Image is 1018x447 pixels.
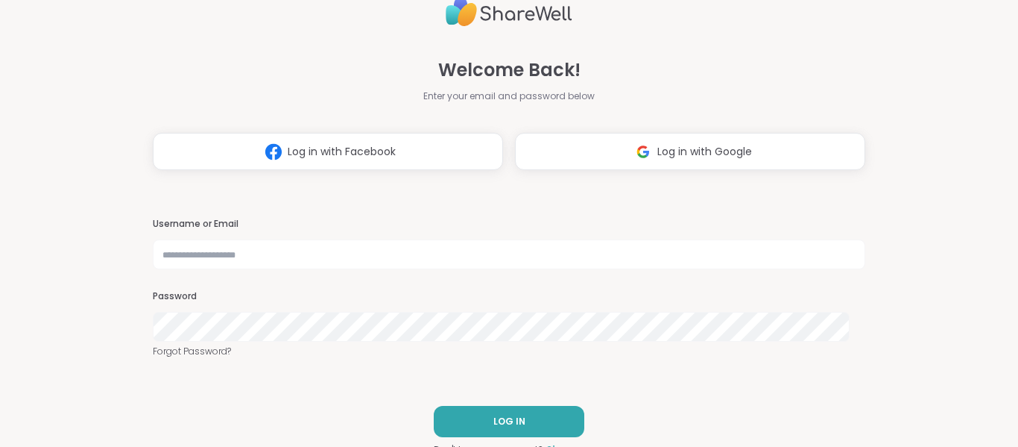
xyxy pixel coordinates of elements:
div: v 4.0.25 [42,24,73,36]
span: Enter your email and password below [423,90,595,103]
div: Domain Overview [60,88,133,98]
span: Welcome Back! [438,57,581,84]
img: tab_domain_overview_orange.svg [43,87,55,99]
img: tab_keywords_by_traffic_grey.svg [151,87,162,99]
img: ShareWell Logomark [259,138,288,166]
button: LOG IN [434,406,584,437]
button: Log in with Facebook [153,133,503,170]
span: LOG IN [493,415,525,428]
span: Log in with Google [657,144,752,160]
a: Forgot Password? [153,345,865,358]
button: Log in with Google [515,133,865,170]
img: website_grey.svg [24,39,36,51]
h3: Password [153,290,865,303]
div: Domain: [DOMAIN_NAME] [39,39,164,51]
span: Log in with Facebook [288,144,396,160]
div: Keywords by Traffic [167,88,246,98]
img: ShareWell Logomark [629,138,657,166]
img: logo_orange.svg [24,24,36,36]
h3: Username or Email [153,218,865,231]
